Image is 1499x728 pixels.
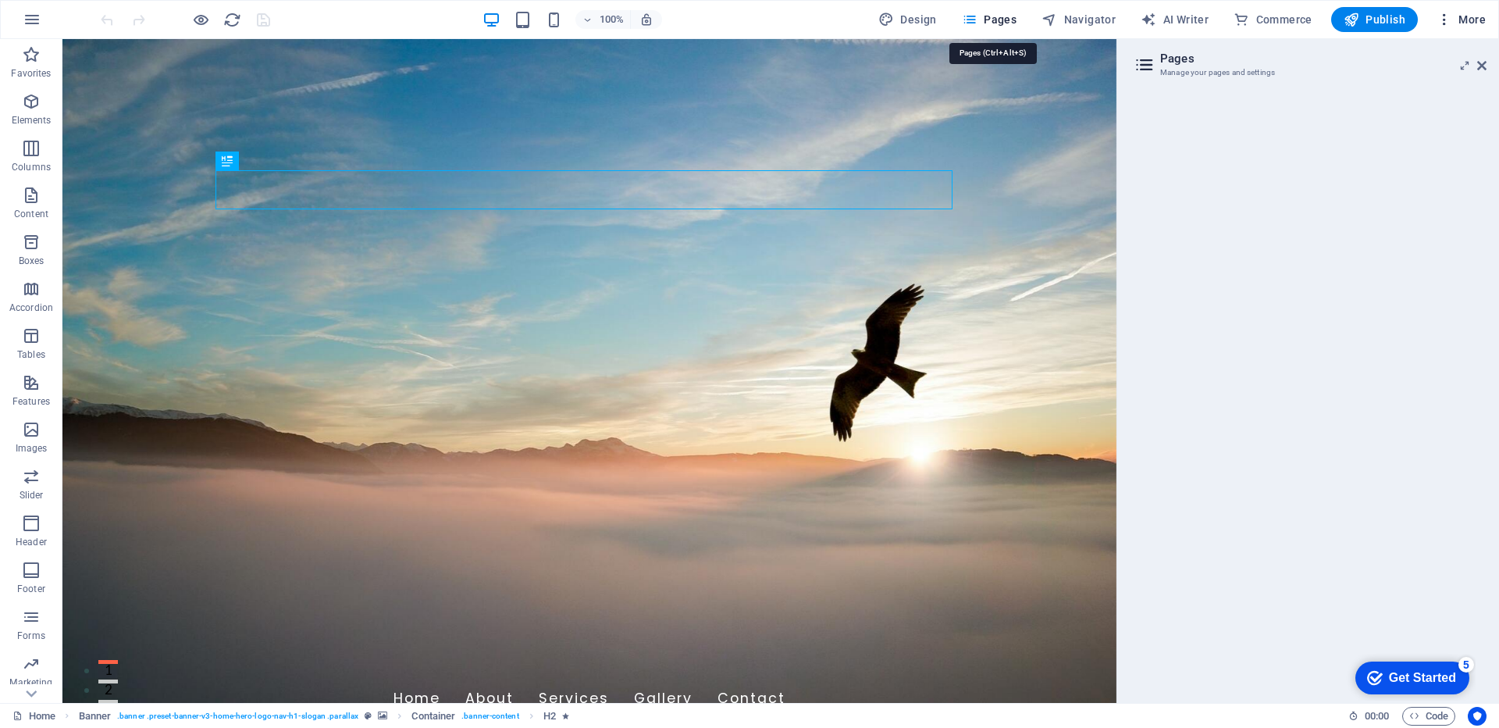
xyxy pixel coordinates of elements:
[1365,707,1389,726] span: 00 00
[16,536,47,548] p: Header
[79,707,112,726] span: Click to select. Double-click to edit
[1344,12,1405,27] span: Publish
[1409,707,1448,726] span: Code
[543,707,556,726] span: Click to select. Double-click to edit
[878,12,937,27] span: Design
[872,7,943,32] div: Design (Ctrl+Alt+Y)
[14,208,48,220] p: Content
[1160,66,1455,80] h3: Manage your pages and settings
[79,707,570,726] nav: breadcrumb
[12,707,55,726] a: Click to cancel selection. Double-click to open Pages
[17,348,45,361] p: Tables
[1430,7,1492,32] button: More
[12,395,50,408] p: Features
[872,7,943,32] button: Design
[11,67,51,80] p: Favorites
[36,641,55,644] button: 2
[12,114,52,127] p: Elements
[1402,707,1455,726] button: Code
[1134,7,1215,32] button: AI Writer
[639,12,653,27] i: On resize automatically adjust zoom level to fit chosen device.
[378,712,387,720] i: This element contains a background
[962,12,1017,27] span: Pages
[1234,12,1312,27] span: Commerce
[9,676,52,689] p: Marketing
[1468,707,1487,726] button: Usercentrics
[956,7,1023,32] button: Pages
[116,3,131,19] div: 5
[17,583,45,595] p: Footer
[1141,12,1209,27] span: AI Writer
[562,712,569,720] i: Element contains an animation
[1348,707,1390,726] h6: Session time
[9,302,53,314] p: Accordion
[1041,12,1116,27] span: Navigator
[223,11,241,29] i: Reload page
[36,621,55,625] button: 1
[599,10,624,29] h6: 100%
[12,8,126,41] div: Get Started 5 items remaining, 0% complete
[117,707,358,726] span: . banner .preset-banner-v3-home-hero-logo-nav-h1-slogan .parallax
[20,489,44,501] p: Slider
[19,255,45,267] p: Boxes
[365,712,372,720] i: This element is a customizable preset
[1160,52,1487,66] h2: Pages
[223,10,241,29] button: reload
[191,10,210,29] button: Click here to leave preview mode and continue editing
[12,161,51,173] p: Columns
[36,661,55,665] button: 3
[575,10,631,29] button: 100%
[411,707,455,726] span: Click to select. Double-click to edit
[1376,710,1378,722] span: :
[46,17,113,31] div: Get Started
[1227,7,1319,32] button: Commerce
[1035,7,1122,32] button: Navigator
[1331,7,1418,32] button: Publish
[1437,12,1486,27] span: More
[16,442,48,455] p: Images
[17,630,45,642] p: Forms
[461,707,518,726] span: . banner-content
